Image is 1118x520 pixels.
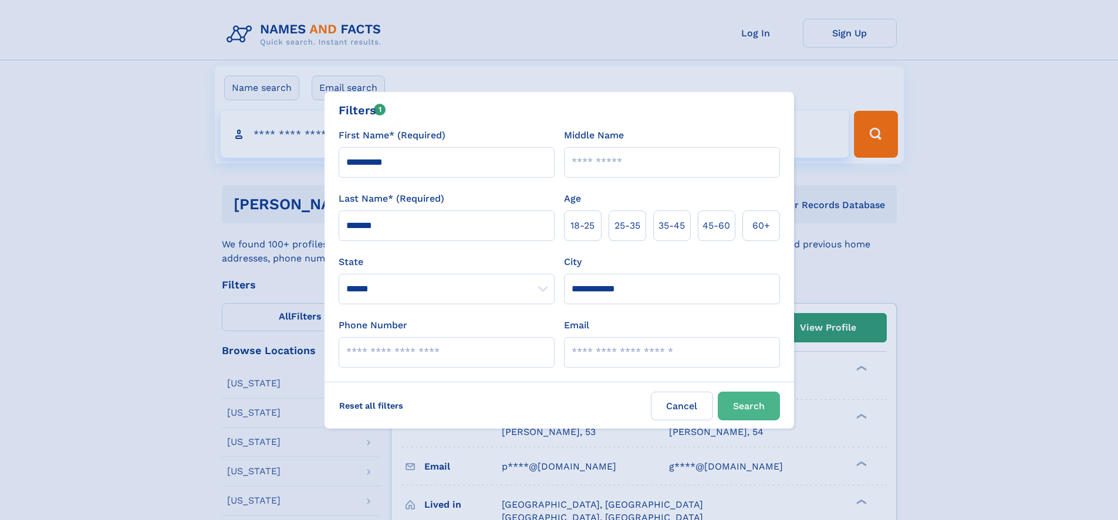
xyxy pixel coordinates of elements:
span: 60+ [752,219,770,233]
label: Cancel [651,392,713,420]
label: State [339,255,555,269]
label: City [564,255,582,269]
span: 25‑35 [614,219,640,233]
label: First Name* (Required) [339,128,445,142]
span: 45‑60 [702,219,730,233]
label: Email [564,318,589,332]
label: Reset all filters [332,392,411,420]
span: 18‑25 [570,219,595,233]
label: Last Name* (Required) [339,192,444,206]
div: Filters [339,101,386,119]
button: Search [718,392,780,420]
label: Phone Number [339,318,407,332]
span: 35‑45 [658,219,685,233]
label: Age [564,192,581,206]
label: Middle Name [564,128,624,142]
